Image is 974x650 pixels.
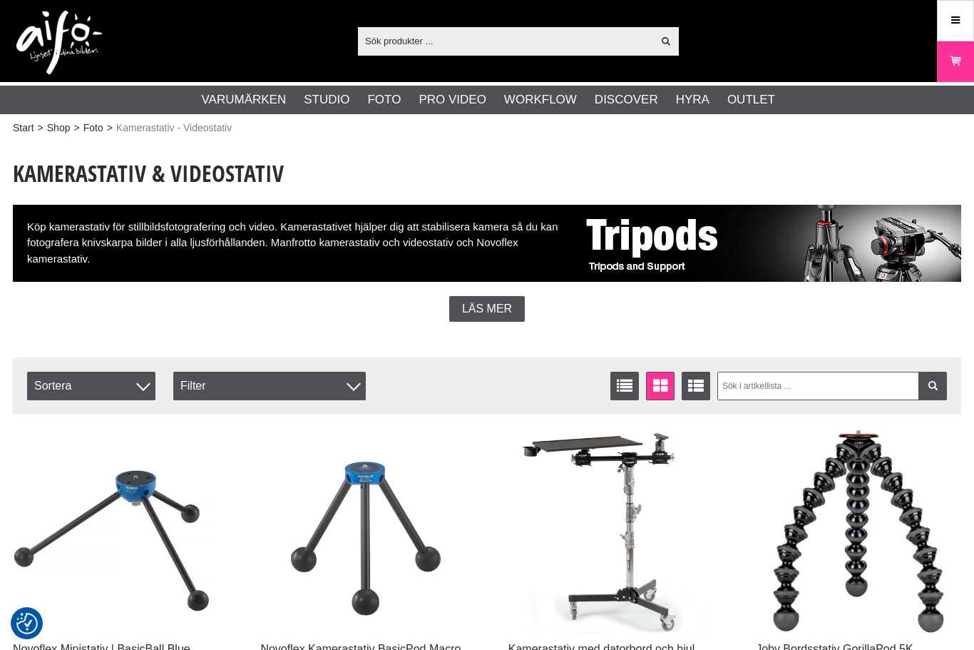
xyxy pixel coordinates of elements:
[462,303,512,315] span: Läs mer
[13,429,218,634] img: Novoflex Ministativ | BasicBall Blue
[38,121,43,136] span: >
[16,611,38,636] button: Samtyckesinställningar
[173,372,366,400] div: Filter
[16,613,38,634] img: Revisit consent button
[107,121,113,136] span: >
[73,121,79,136] span: >
[16,11,102,75] img: logo.png
[47,121,71,136] a: Shop
[646,372,675,400] a: Fönstervisning
[676,91,709,109] a: Hyra
[116,121,232,136] span: Kamerastativ - Videostativ
[304,91,349,109] a: Studio
[918,372,947,400] a: Filtrera
[367,91,401,109] a: Foto
[508,429,714,634] img: Kamerastativ med datorbord och hjul
[419,91,486,109] a: Pro Video
[83,121,103,136] a: Foto
[595,91,658,109] a: Discover
[756,429,961,634] img: Joby Bordsstativ GorillaPod 5K
[27,372,155,400] span: Sortera
[504,91,577,109] a: Workflow
[358,30,652,51] input: Sök produkter ...
[260,429,466,634] img: Novoflex Kamerastativ BasicPod Macro
[682,372,710,400] a: Utökad listvisning
[202,91,287,109] a: Varumärken
[13,205,961,282] div: Köp kamerastativ för stillbildsfotografering och video. Kamerastativet hjälper dig att stabiliser...
[576,205,961,282] img: Kamerastativ Tripods
[727,91,775,109] a: Outlet
[610,372,639,400] a: Listvisning
[13,121,34,136] a: Start
[717,372,948,400] input: Sök i artikellista ...
[13,158,961,189] h1: Kamerastativ & Videostativ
